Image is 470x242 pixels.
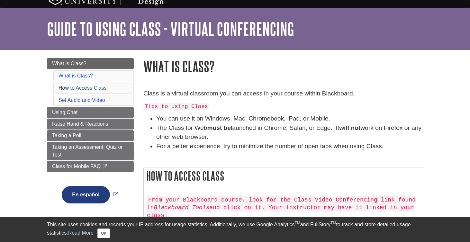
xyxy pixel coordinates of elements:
code: From your Blackboard course, look for the Class Video Conferencing link found in and click on it.... [147,196,416,219]
span: What is Class? [52,61,86,66]
a: Set Audio and Video [59,97,105,103]
a: Read More [68,230,94,236]
a: Taking an Assessment, Quiz or Test [47,142,134,160]
button: Close [97,229,110,238]
a: Guide to Using Class - Virtual Conferencing [47,19,294,39]
sup: TM [330,221,336,225]
code: Tips to using Class [143,103,209,110]
div: Guide Page Menu [47,58,134,214]
button: En español [62,186,110,203]
a: Link opens in new window [60,192,120,197]
span: Taking a Poll [52,133,81,138]
li: You can use it on Windows, Mac, Chromebook, iPad, or Mobile. [156,114,423,123]
strong: must be [207,124,231,131]
span: Raise Hand & Reactions [52,121,108,127]
sup: TM [294,221,300,225]
h2: How to Access Class [144,167,423,184]
strong: will not [339,124,360,131]
i: This link opens in a new window [102,165,108,169]
a: Raise Hand & Reactions [47,119,134,130]
a: How to Access Class [59,85,106,91]
span: Taking an Assessment, Quiz or Test [52,144,123,157]
em: Blackboard Tools [154,204,210,211]
div: This site uses cookies and records your IP address for usage statistics. Additionally, we use Goo... [47,221,423,238]
li: For a better experience, try to minimize the number of open tabs when using Class. [156,142,423,151]
a: Using Chat [47,107,134,118]
a: What is Class? [47,58,134,69]
p: Class is a virtual classroom you can access in your course within Blackboard. [143,89,423,98]
li: The Class for Web launched in Chrome, Safari, or Edge. It work on Firefox or any other web browser. [156,123,423,142]
a: Class for Mobile FAQ [47,161,134,172]
a: What is Class? [59,73,93,78]
span: Class for Mobile FAQ [52,164,101,169]
a: Taking a Poll [47,130,134,141]
h1: What is Class? [143,58,423,75]
span: Using Chat [52,110,77,115]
